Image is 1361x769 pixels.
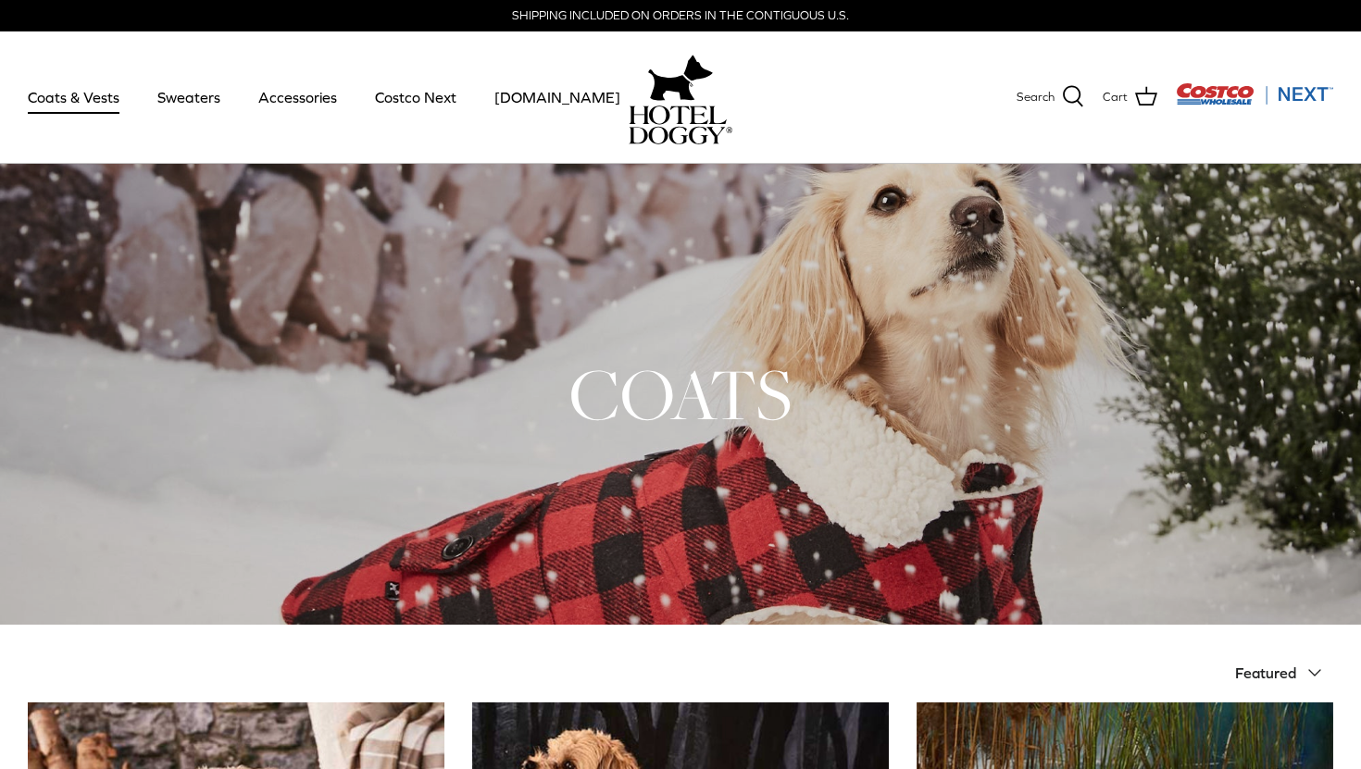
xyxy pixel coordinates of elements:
[629,105,732,144] img: hoteldoggycom
[1235,652,1333,693] button: Featured
[358,66,473,129] a: Costco Next
[141,66,237,129] a: Sweaters
[1235,664,1296,681] span: Featured
[478,66,637,129] a: [DOMAIN_NAME]
[1176,82,1333,105] img: Costco Next
[1103,88,1128,107] span: Cart
[11,66,136,129] a: Coats & Vests
[648,50,713,105] img: hoteldoggy.com
[1176,94,1333,108] a: Visit Costco Next
[28,349,1333,440] h1: COATS
[242,66,354,129] a: Accessories
[629,50,732,144] a: hoteldoggy.com hoteldoggycom
[1103,85,1157,109] a: Cart
[1017,85,1084,109] a: Search
[1017,88,1055,107] span: Search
